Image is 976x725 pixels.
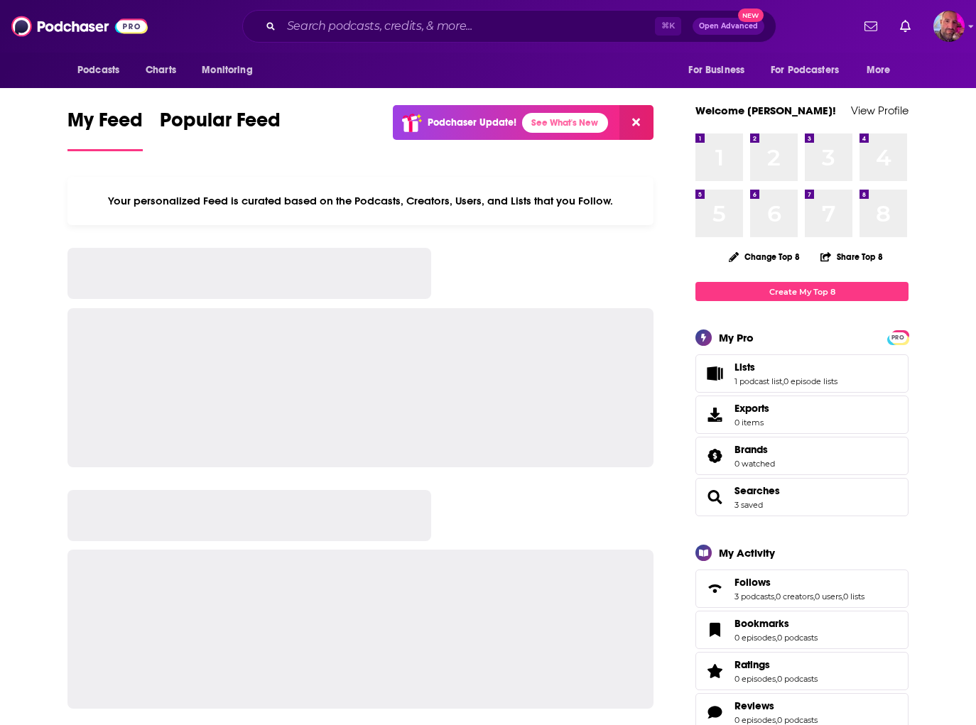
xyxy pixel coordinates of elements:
[783,376,837,386] a: 0 episode lists
[776,715,777,725] span: ,
[695,611,909,649] span: Bookmarks
[851,104,909,117] a: View Profile
[734,443,768,456] span: Brands
[700,446,729,466] a: Brands
[146,60,176,80] span: Charts
[700,702,729,722] a: Reviews
[933,11,965,42] button: Show profile menu
[843,592,864,601] a: 0 lists
[695,282,909,301] a: Create My Top 8
[734,418,769,427] span: 0 items
[889,332,906,343] span: PRO
[776,674,777,684] span: ,
[734,633,776,643] a: 0 episodes
[695,478,909,516] span: Searches
[734,658,770,671] span: Ratings
[777,715,818,725] a: 0 podcasts
[734,576,771,589] span: Follows
[734,402,769,415] span: Exports
[695,437,909,475] span: Brands
[734,376,782,386] a: 1 podcast list
[695,396,909,434] a: Exports
[700,620,729,640] a: Bookmarks
[889,332,906,342] a: PRO
[695,104,836,117] a: Welcome [PERSON_NAME]!
[242,10,776,43] div: Search podcasts, credits, & more...
[719,331,754,344] div: My Pro
[738,9,764,22] span: New
[734,484,780,497] a: Searches
[777,633,818,643] a: 0 podcasts
[719,546,775,560] div: My Activity
[771,60,839,80] span: For Podcasters
[160,108,281,141] span: Popular Feed
[67,177,654,225] div: Your personalized Feed is curated based on the Podcasts, Creators, Users, and Lists that you Follow.
[700,579,729,599] a: Follows
[782,376,783,386] span: ,
[776,592,813,601] a: 0 creators
[774,592,776,601] span: ,
[761,57,860,84] button: open menu
[428,116,516,129] p: Podchaser Update!
[867,60,891,80] span: More
[281,15,655,38] input: Search podcasts, credits, & more...
[678,57,762,84] button: open menu
[688,60,744,80] span: For Business
[734,699,774,712] span: Reviews
[655,17,681,36] span: ⌘ K
[192,57,271,84] button: open menu
[700,364,729,383] a: Lists
[734,361,755,374] span: Lists
[777,674,818,684] a: 0 podcasts
[776,633,777,643] span: ,
[734,443,775,456] a: Brands
[734,715,776,725] a: 0 episodes
[11,13,148,40] img: Podchaser - Follow, Share and Rate Podcasts
[734,361,837,374] a: Lists
[695,652,909,690] span: Ratings
[67,57,138,84] button: open menu
[734,576,864,589] a: Follows
[842,592,843,601] span: ,
[77,60,119,80] span: Podcasts
[813,592,815,601] span: ,
[522,113,608,133] a: See What's New
[820,243,884,271] button: Share Top 8
[699,23,758,30] span: Open Advanced
[695,354,909,393] span: Lists
[67,108,143,141] span: My Feed
[734,658,818,671] a: Ratings
[695,569,909,608] span: Follows
[933,11,965,42] span: Logged in as Superquattrone
[734,674,776,684] a: 0 episodes
[734,699,818,712] a: Reviews
[859,14,883,38] a: Show notifications dropdown
[67,108,143,151] a: My Feed
[734,459,775,469] a: 0 watched
[734,500,763,510] a: 3 saved
[933,11,965,42] img: User Profile
[734,592,774,601] a: 3 podcasts
[700,661,729,681] a: Ratings
[700,487,729,507] a: Searches
[815,592,842,601] a: 0 users
[693,18,764,35] button: Open AdvancedNew
[734,617,789,630] span: Bookmarks
[202,60,252,80] span: Monitoring
[734,617,818,630] a: Bookmarks
[136,57,185,84] a: Charts
[700,405,729,425] span: Exports
[160,108,281,151] a: Popular Feed
[720,248,808,266] button: Change Top 8
[894,14,916,38] a: Show notifications dropdown
[857,57,909,84] button: open menu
